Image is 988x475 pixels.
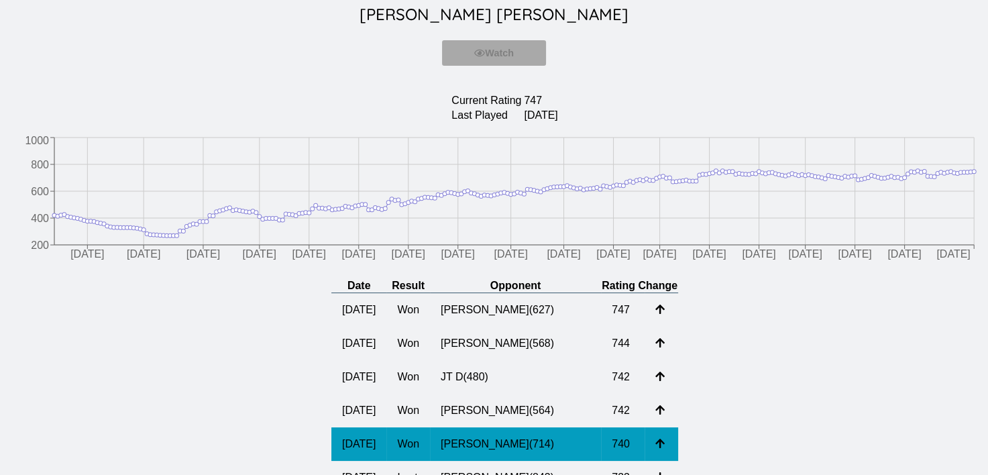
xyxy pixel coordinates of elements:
[430,279,601,293] th: Opponent
[186,249,220,260] tspan: [DATE]
[31,240,49,251] tspan: 200
[601,279,678,293] th: Rating Change
[331,293,386,327] td: [DATE]
[547,249,580,260] tspan: [DATE]
[331,279,386,293] th: Date
[31,213,49,224] tspan: 400
[441,249,474,260] tspan: [DATE]
[386,279,430,293] th: Result
[601,327,644,360] td: 744
[31,186,49,197] tspan: 600
[601,394,644,427] td: 742
[601,360,644,394] td: 742
[838,249,871,260] tspan: [DATE]
[494,249,527,260] tspan: [DATE]
[386,327,430,360] td: Won
[386,394,430,427] td: Won
[523,94,558,107] td: 747
[292,249,326,260] tspan: [DATE]
[430,394,601,427] td: [PERSON_NAME] ( 564 )
[430,293,601,327] td: [PERSON_NAME] ( 627 )
[331,394,386,427] td: [DATE]
[887,249,921,260] tspan: [DATE]
[596,249,630,260] tspan: [DATE]
[70,249,104,260] tspan: [DATE]
[331,360,386,394] td: [DATE]
[31,159,49,170] tspan: 800
[936,249,970,260] tspan: [DATE]
[331,327,386,360] td: [DATE]
[788,249,822,260] tspan: [DATE]
[386,427,430,461] td: Won
[430,360,601,394] td: JT D ( 480 )
[386,360,430,394] td: Won
[643,249,676,260] tspan: [DATE]
[523,109,558,122] td: [DATE]
[391,249,425,260] tspan: [DATE]
[331,427,386,461] td: [DATE]
[442,40,546,66] button: Watch
[342,249,376,260] tspan: [DATE]
[692,249,726,260] tspan: [DATE]
[243,249,276,260] tspan: [DATE]
[451,109,522,122] td: Last Played
[386,293,430,327] td: Won
[451,94,522,107] td: Current Rating
[742,249,775,260] tspan: [DATE]
[25,135,49,146] tspan: 1000
[127,249,160,260] tspan: [DATE]
[601,293,644,327] td: 747
[601,427,644,461] td: 740
[430,327,601,360] td: [PERSON_NAME] ( 568 )
[430,427,601,461] td: [PERSON_NAME] ( 714 )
